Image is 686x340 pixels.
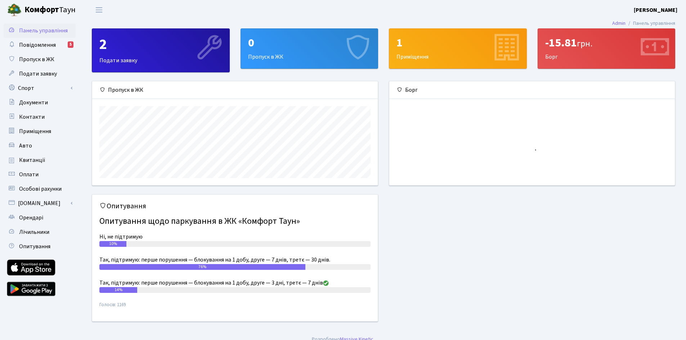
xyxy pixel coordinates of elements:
a: 2Подати заявку [92,28,230,72]
div: Борг [538,29,675,68]
a: Контакти [4,110,76,124]
a: Admin [612,19,626,27]
a: Пропуск в ЖК [4,52,76,67]
span: Таун [24,4,76,16]
span: Авто [19,142,32,150]
a: Повідомлення5 [4,38,76,52]
a: Авто [4,139,76,153]
span: грн. [577,37,592,50]
a: Документи [4,95,76,110]
div: Приміщення [389,29,526,68]
small: Голосів: 1169 [99,302,371,314]
div: 14% [99,287,137,293]
div: 5 [68,41,73,48]
li: Панель управління [626,19,675,27]
div: 1 [396,36,519,50]
span: Контакти [19,113,45,121]
span: Оплати [19,171,39,178]
div: Пропуск в ЖК [241,29,378,68]
button: Переключити навігацію [90,4,108,16]
nav: breadcrumb [601,16,686,31]
div: 0 [248,36,371,50]
span: Лічильники [19,228,49,236]
div: Подати заявку [92,29,229,72]
span: Пропуск в ЖК [19,55,54,63]
a: Оплати [4,167,76,182]
span: Приміщення [19,127,51,135]
a: Лічильники [4,225,76,239]
h5: Опитування [99,202,371,210]
h4: Опитування щодо паркування в ЖК «Комфорт Таун» [99,213,371,230]
b: Комфорт [24,4,59,15]
div: 76% [99,264,305,270]
div: -15.81 [545,36,668,50]
a: Квитанції [4,153,76,167]
a: Приміщення [4,124,76,139]
span: Опитування [19,242,50,250]
div: 10% [99,241,126,247]
div: Борг [389,81,675,99]
div: Так, підтримую: перше порушення — блокування на 1 добу, друге — 3 дні, третє — 7 днів [99,278,371,287]
span: Документи [19,99,48,106]
a: Подати заявку [4,67,76,81]
span: Повідомлення [19,41,56,49]
div: 2 [99,36,222,53]
div: Ні, не підтримую [99,232,371,241]
span: Орендарі [19,214,43,222]
span: Квитанції [19,156,45,164]
a: Опитування [4,239,76,254]
a: Орендарі [4,210,76,225]
span: Панель управління [19,27,68,35]
a: Спорт [4,81,76,95]
a: 0Пропуск в ЖК [241,28,378,69]
img: logo.png [7,3,22,17]
a: 1Приміщення [389,28,527,69]
a: Панель управління [4,23,76,38]
span: Особові рахунки [19,185,62,193]
a: Особові рахунки [4,182,76,196]
a: [PERSON_NAME] [634,6,677,14]
div: Так, підтримую: перше порушення — блокування на 1 добу, друге — 7 днів, третє — 30 днів. [99,255,371,264]
span: Подати заявку [19,70,57,78]
div: Пропуск в ЖК [92,81,378,99]
a: [DOMAIN_NAME] [4,196,76,210]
